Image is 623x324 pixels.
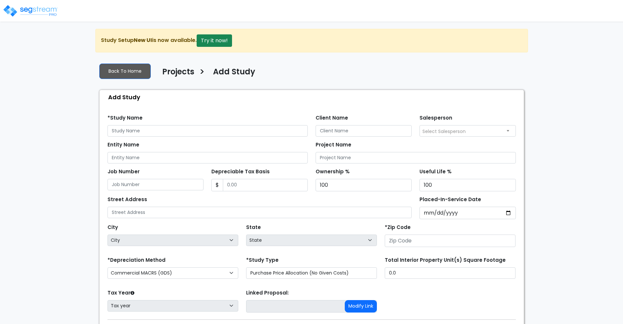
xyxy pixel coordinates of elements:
a: Projects [157,67,194,81]
span: $ [211,179,223,191]
input: Entity Name [107,152,308,163]
label: *Study Type [246,257,279,264]
label: Total Interior Property Unit(s) Square Footage [385,257,506,264]
label: Project Name [316,141,351,149]
strong: New UI [134,36,152,44]
div: Study Setup is now available. [95,29,528,52]
input: Project Name [316,152,516,163]
input: Street Address [107,207,412,218]
label: *Study Name [107,114,143,122]
input: Useful Life % [419,179,516,191]
a: Add Study [208,67,255,81]
h3: > [199,67,205,79]
label: City [107,224,118,231]
label: Depreciable Tax Basis [211,168,270,176]
img: logo_pro_r.png [3,4,58,17]
input: Ownership % [316,179,412,191]
label: Linked Proposal: [246,289,289,297]
h4: Projects [162,67,194,78]
input: Client Name [316,125,412,137]
input: Zip Code [385,235,516,247]
label: State [246,224,261,231]
label: Tax Year [107,289,134,297]
label: *Zip Code [385,224,411,231]
label: Entity Name [107,141,139,149]
label: Placed-In-Service Date [419,196,481,203]
input: Job Number [107,179,204,190]
button: Modify Link [345,300,377,313]
label: Useful Life % [419,168,452,176]
label: Ownership % [316,168,350,176]
a: Back To Home [99,64,151,79]
button: Try it now! [197,34,232,47]
label: Job Number [107,168,140,176]
div: Add Study [103,90,524,104]
input: total square foot [385,267,516,279]
label: *Depreciation Method [107,257,165,264]
label: Street Address [107,196,147,203]
h4: Add Study [213,67,255,78]
input: Study Name [107,125,308,137]
span: Select Salesperson [422,128,466,135]
input: 0.00 [223,179,308,191]
label: Client Name [316,114,348,122]
label: Salesperson [419,114,452,122]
